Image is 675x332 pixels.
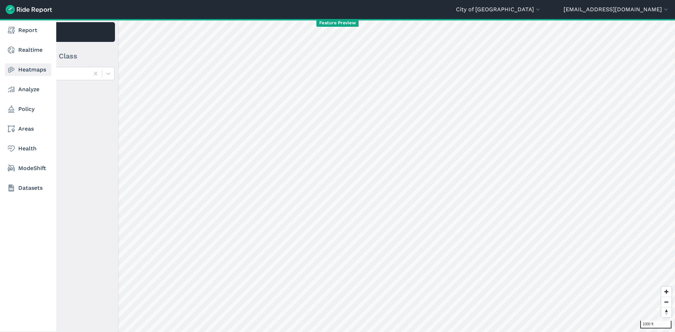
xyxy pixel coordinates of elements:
a: Areas [5,123,51,135]
a: Heatmaps [5,63,51,76]
a: Policy [5,103,51,115]
button: [EMAIL_ADDRESS][DOMAIN_NAME] [564,5,669,14]
a: Analyze [5,83,51,96]
button: Reset bearing to north [661,307,671,317]
a: Datasets [5,182,51,194]
div: By Road Class [26,45,115,67]
button: City of [GEOGRAPHIC_DATA] [456,5,541,14]
img: Ride Report [6,5,52,14]
a: Realtime [5,44,51,56]
button: Zoom in [661,287,671,297]
a: Health [5,142,51,155]
a: ModeShift [5,162,51,175]
a: Report [5,24,51,37]
div: Filters [26,22,115,42]
button: Zoom out [661,297,671,307]
canvas: Map [22,19,675,332]
div: 1000 ft [640,321,671,328]
span: Feature Preview [316,19,359,27]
